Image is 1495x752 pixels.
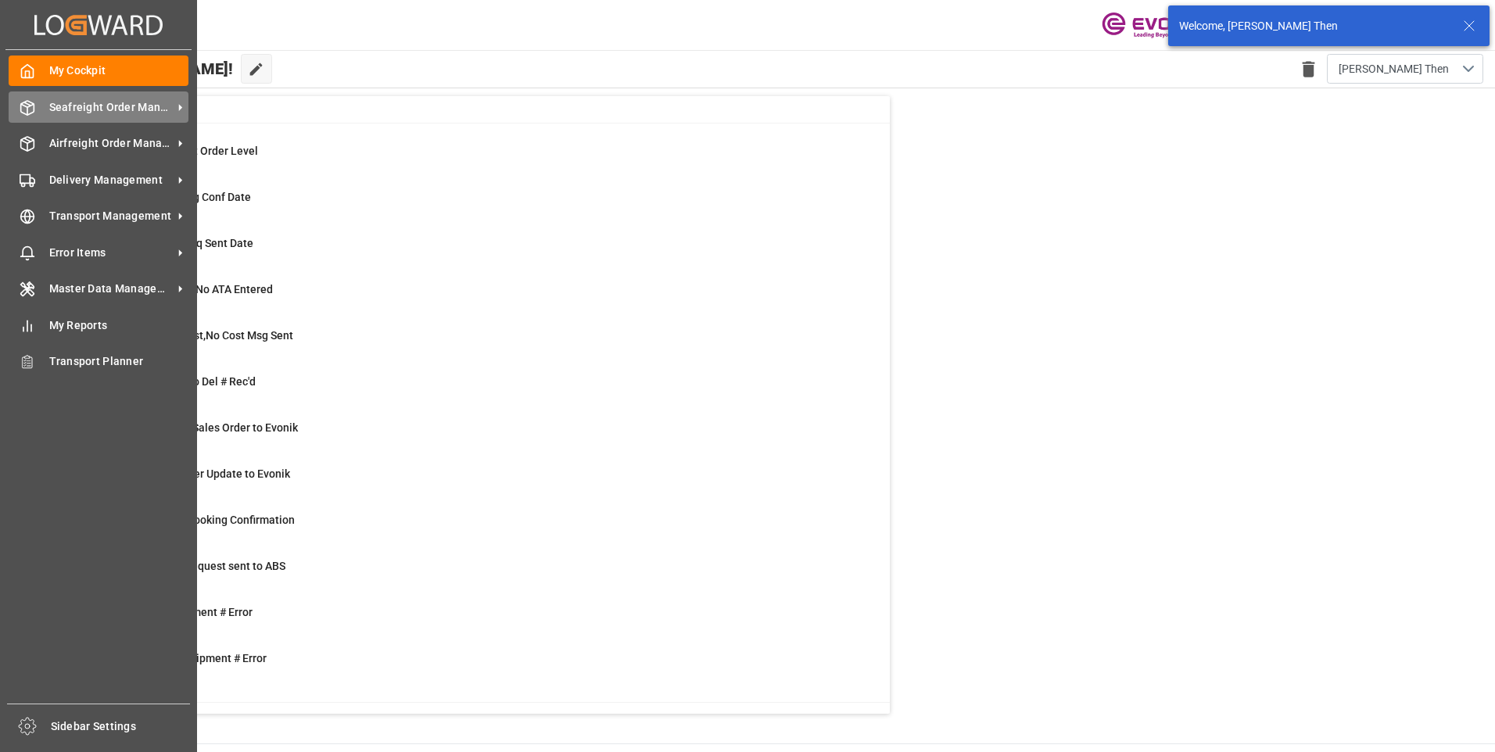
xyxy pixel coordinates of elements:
a: My Cockpit [9,56,188,86]
span: My Reports [49,317,189,334]
a: 9ETD < 3 Days,No Del # Rec'dShipment [81,374,870,406]
a: 7ABS: No Bkg Req Sent DateShipment [81,235,870,268]
span: Error Sales Order Update to Evonik [120,467,290,480]
a: 16ETA > 10 Days , No ATA EnteredShipment [81,281,870,314]
span: Transport Management [49,208,173,224]
a: 43ABS: Missing Booking ConfirmationShipment [81,512,870,545]
a: 0Error Sales Order Update to EvonikShipment [81,466,870,499]
a: 1Pending Bkg Request sent to ABSShipment [81,558,870,591]
span: Hello [PERSON_NAME]! [65,54,233,84]
a: 29ETD>3 Days Past,No Cost Msg SentShipment [81,328,870,360]
span: Seafreight Order Management [49,99,173,116]
span: Master Data Management [49,281,173,297]
a: My Reports [9,310,188,340]
span: Transport Planner [49,353,189,370]
span: Sidebar Settings [51,718,191,735]
span: My Cockpit [49,63,189,79]
span: Error on Initial Sales Order to Evonik [120,421,298,434]
a: Transport Planner [9,346,188,377]
a: 14ABS: No Init Bkg Conf DateShipment [81,189,870,222]
span: ETD>3 Days Past,No Cost Msg Sent [120,329,293,342]
span: Airfreight Order Management [49,135,173,152]
a: 3Error on Initial Sales Order to EvonikShipment [81,420,870,453]
span: Error Items [49,245,173,261]
span: Pending Bkg Request sent to ABS [120,560,285,572]
span: Delivery Management [49,172,173,188]
a: 2TU : Pre-Leg Shipment # ErrorTransport Unit [81,650,870,683]
button: open menu [1327,54,1483,84]
div: Welcome, [PERSON_NAME] Then [1179,18,1448,34]
span: [PERSON_NAME] Then [1339,61,1449,77]
span: ABS: Missing Booking Confirmation [120,514,295,526]
a: 4Main-Leg Shipment # ErrorShipment [81,604,870,637]
a: 0MOT Missing at Order LevelSales Order-IVPO [81,143,870,176]
img: Evonik-brand-mark-Deep-Purple-RGB.jpeg_1700498283.jpeg [1102,12,1203,39]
